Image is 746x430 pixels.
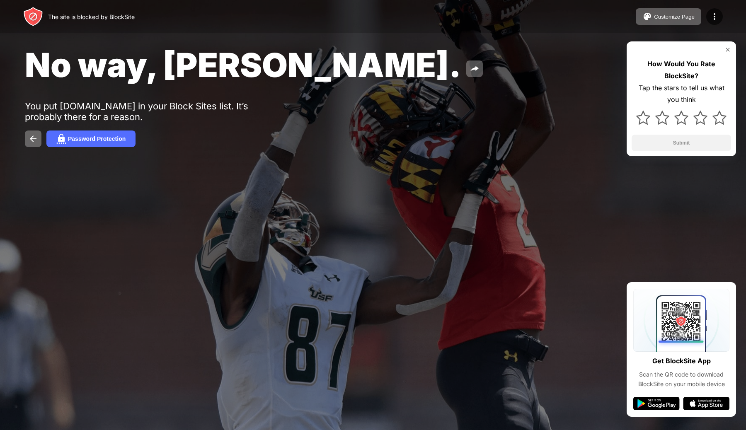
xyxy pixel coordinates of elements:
img: back.svg [28,134,38,144]
img: star.svg [693,111,707,125]
img: star.svg [712,111,727,125]
div: Get BlockSite App [652,355,711,367]
img: star.svg [655,111,669,125]
div: Tap the stars to tell us what you think [632,82,731,106]
div: How Would You Rate BlockSite? [632,58,731,82]
div: Password Protection [68,135,126,142]
div: Scan the QR code to download BlockSite on your mobile device [633,370,729,389]
img: app-store.svg [683,397,729,410]
span: No way, [PERSON_NAME]. [25,45,461,85]
div: The site is blocked by BlockSite [48,13,135,20]
button: Password Protection [46,130,136,147]
img: pallet.svg [642,12,652,22]
img: star.svg [636,111,650,125]
button: Submit [632,135,731,151]
div: You put [DOMAIN_NAME] in your Block Sites list. It’s probably there for a reason. [25,101,281,122]
img: google-play.svg [633,397,680,410]
div: Customize Page [654,14,695,20]
button: Customize Page [636,8,701,25]
img: qrcode.svg [633,289,729,352]
img: password.svg [56,134,66,144]
img: menu-icon.svg [710,12,719,22]
img: star.svg [674,111,688,125]
img: rate-us-close.svg [724,46,731,53]
img: header-logo.svg [23,7,43,27]
img: share.svg [470,64,480,74]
